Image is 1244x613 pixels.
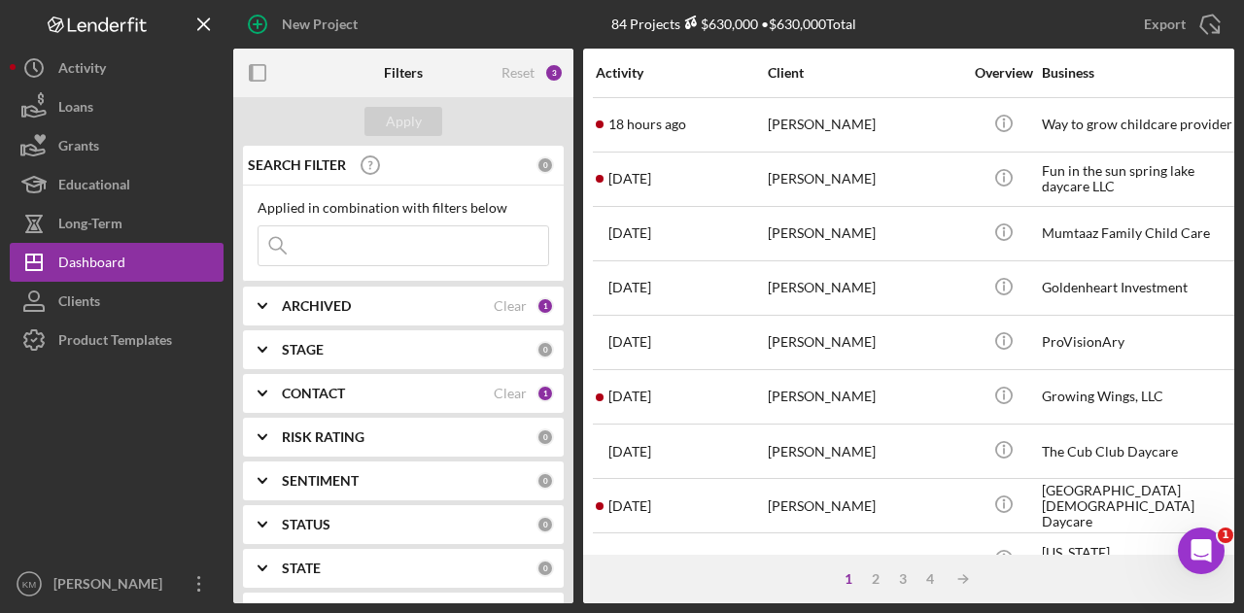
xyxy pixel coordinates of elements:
b: STATUS [282,517,330,532]
div: Educational [58,165,130,209]
button: Loans [10,87,224,126]
div: 0 [536,516,554,533]
time: 2025-09-18 15:21 [608,171,651,187]
button: Dashboard [10,243,224,282]
b: SEARCH FILTER [248,157,346,173]
time: 2025-08-25 20:33 [608,280,651,295]
div: $630,000 [680,16,758,32]
button: Apply [364,107,442,136]
div: ProVisionAry [1042,317,1236,368]
time: 2025-09-16 20:05 [608,225,651,241]
div: Dashboard [58,243,125,287]
div: Clear [494,386,527,401]
div: Applied in combination with filters below [258,200,549,216]
div: 3 [889,571,916,587]
b: Filters [384,65,423,81]
div: [PERSON_NAME] [768,153,962,205]
div: Loans [58,87,93,131]
div: [PERSON_NAME] [768,371,962,423]
div: [PERSON_NAME] [49,564,175,608]
div: Mumtaaz Family Child Care [1042,208,1236,259]
b: CONTACT [282,386,345,401]
div: New Project [282,5,358,44]
div: Way to grow childcare provider [1042,99,1236,151]
div: 1 [536,297,554,315]
time: 2025-09-23 02:24 [608,117,686,132]
button: Educational [10,165,224,204]
time: 2025-08-22 21:32 [608,334,651,350]
div: Apply [386,107,422,136]
div: Export [1144,5,1186,44]
div: Growing Wings, LLC [1042,371,1236,423]
div: Goldenheart Investment [1042,262,1236,314]
div: Grants [58,126,99,170]
div: [PERSON_NAME] [768,99,962,151]
div: 1 [536,385,554,402]
button: Activity [10,49,224,87]
iframe: Intercom live chat [1178,528,1225,574]
button: Export [1124,5,1234,44]
button: Clients [10,282,224,321]
time: 2025-07-17 04:29 [608,553,651,568]
div: The Cub Club Daycare [1042,426,1236,477]
b: RISK RATING [282,429,364,445]
text: KM [22,579,36,590]
div: Fun in the sun spring lake daycare LLC [1042,153,1236,205]
div: 4 [916,571,944,587]
div: 84 Projects • $630,000 Total [611,16,856,32]
div: Clear [494,298,527,314]
div: [PERSON_NAME] [768,426,962,477]
b: STAGE [282,342,324,358]
b: ARCHIVED [282,298,351,314]
div: 0 [536,560,554,577]
b: STATE [282,561,321,576]
div: 0 [536,156,554,174]
div: 0 [536,472,554,490]
div: [PERSON_NAME] [768,262,962,314]
div: Overview [967,65,1040,81]
time: 2025-08-19 18:43 [608,444,651,460]
div: Business [1042,65,1236,81]
div: 3 [544,63,564,83]
time: 2025-08-19 19:35 [608,389,651,404]
div: 0 [536,428,554,446]
div: Activity [58,49,106,92]
button: New Project [233,5,377,44]
button: Long-Term [10,204,224,243]
span: 1 [1218,528,1233,543]
div: Long-Term [58,204,122,248]
div: 2 [862,571,889,587]
div: Product Templates [58,321,172,364]
div: Client [768,65,962,81]
button: Grants [10,126,224,165]
div: 1 [835,571,862,587]
time: 2025-07-17 04:58 [608,498,651,514]
div: [PERSON_NAME] [768,317,962,368]
button: Product Templates [10,321,224,359]
b: SENTIMENT [282,473,359,489]
div: Activity [596,65,766,81]
div: [PERSON_NAME] [768,534,962,586]
div: [PERSON_NAME] [768,208,962,259]
div: [PERSON_NAME] [768,480,962,531]
div: [GEOGRAPHIC_DATA][DEMOGRAPHIC_DATA] Daycare [1042,480,1236,531]
div: Reset [501,65,535,81]
div: 0 [536,341,554,358]
button: KM[PERSON_NAME] [10,564,224,603]
div: Clients [58,282,100,325]
div: [US_STATE][GEOGRAPHIC_DATA] [1042,534,1236,586]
